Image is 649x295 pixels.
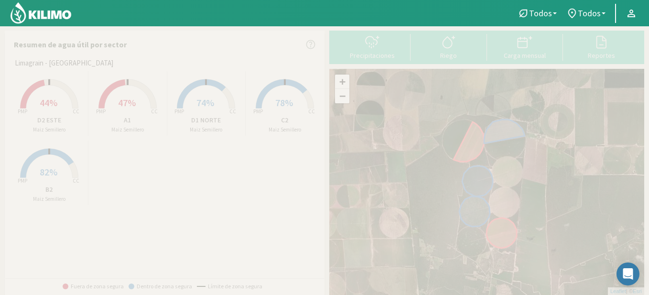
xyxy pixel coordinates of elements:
div: Reportes [566,52,637,59]
div: Precipitaciones [337,52,408,59]
tspan: PMP [17,108,27,115]
p: Maiz Semillero [246,126,324,134]
p: D1 NORTE [167,115,245,125]
p: Maiz Semillero [167,126,245,134]
span: Limagrain - [GEOGRAPHIC_DATA] [15,58,113,69]
span: 78% [275,97,293,109]
p: Resumen de agua útil por sector [14,39,127,50]
div: Riego [413,52,484,59]
p: Maiz Semillero [88,126,166,134]
button: Precipitaciones [334,34,411,59]
img: Kilimo [10,1,72,24]
div: Carga mensual [490,52,561,59]
tspan: PMP [17,177,27,184]
p: Maiz Semillero [10,126,88,134]
a: Esri [633,288,642,294]
tspan: PMP [96,108,106,115]
div: Open Intercom Messenger [617,262,639,285]
tspan: CC [151,108,158,115]
span: Límite de zona segura [197,283,262,290]
span: 44% [40,97,57,109]
a: Leaflet [610,288,626,294]
a: Zoom out [335,89,349,103]
span: Todos [529,8,552,18]
button: Reportes [563,34,639,59]
p: A1 [88,115,166,125]
tspan: CC [308,108,315,115]
span: Todos [578,8,601,18]
span: 74% [196,97,214,109]
span: 82% [40,166,57,178]
button: Riego [411,34,487,59]
p: B2 [10,185,88,195]
span: Dentro de zona segura [129,283,192,290]
a: Zoom in [335,75,349,89]
tspan: CC [73,177,79,184]
p: D2 ESTE [10,115,88,125]
tspan: PMP [174,108,184,115]
tspan: CC [229,108,236,115]
tspan: PMP [253,108,263,115]
p: C2 [246,115,324,125]
p: Maiz Semillero [10,195,88,203]
tspan: CC [73,108,79,115]
span: Fuera de zona segura [63,283,124,290]
button: Carga mensual [487,34,563,59]
span: 47% [118,97,136,109]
